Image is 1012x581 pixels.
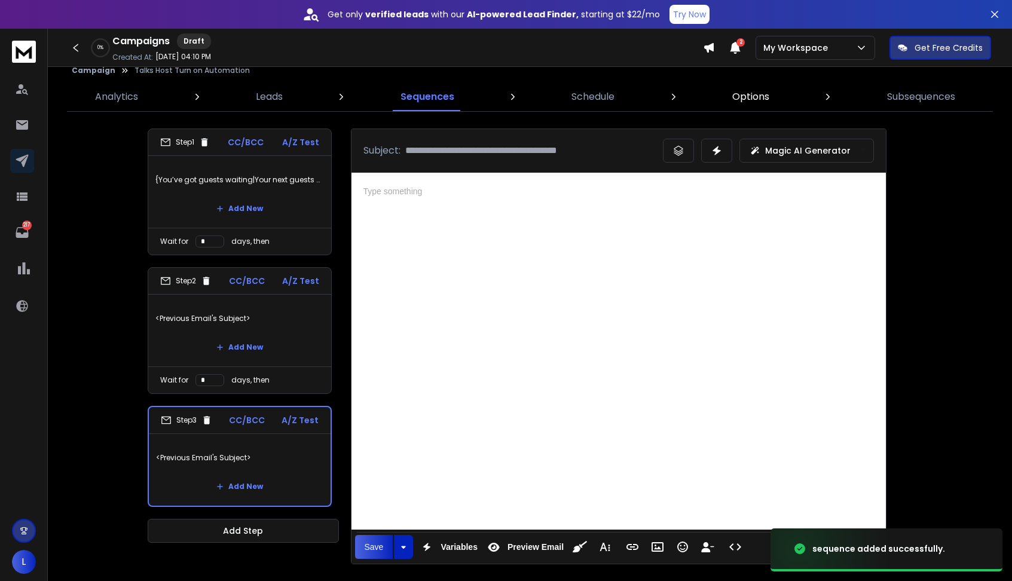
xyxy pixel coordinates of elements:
button: Insert Image (⌘P) [646,535,669,559]
p: <Previous Email's Subject> [156,441,323,475]
p: A/Z Test [282,414,319,426]
button: Emoticons [671,535,694,559]
button: Get Free Credits [889,36,991,60]
a: Sequences [393,82,461,111]
span: Variables [438,542,480,552]
p: CC/BCC [228,136,264,148]
p: Sequences [400,90,454,104]
button: Code View [724,535,747,559]
li: Step2CC/BCCA/Z Test<Previous Email's Subject>Add NewWait fordays, then [148,267,332,394]
p: Magic AI Generator [765,145,851,157]
strong: verified leads [365,8,429,20]
button: Campaign [72,66,115,75]
li: Step1CC/BCCA/Z Test{You’ve got guests waiting|Your next guests are ready|Guests are waiting in Ma... [148,129,332,255]
div: Step 2 [160,276,212,286]
span: Preview Email [505,542,566,552]
button: L [12,550,36,574]
p: Options [732,90,769,104]
p: 0 % [97,44,103,51]
button: Add New [207,475,273,499]
button: Insert Link (⌘K) [621,535,644,559]
p: Talks Host Turn on Automation [134,66,250,75]
button: Magic AI Generator [739,139,874,163]
p: [DATE] 04:10 PM [155,52,211,62]
p: <Previous Email's Subject> [155,302,324,335]
button: Clean HTML [568,535,591,559]
li: Step3CC/BCCA/Z Test<Previous Email's Subject>Add New [148,406,332,507]
button: Variables [415,535,480,559]
img: logo [12,41,36,63]
button: Save [355,535,393,559]
p: Subject: [363,143,400,158]
div: Step 1 [160,137,210,148]
button: Add New [207,197,273,221]
strong: AI-powered Lead Finder, [467,8,579,20]
p: days, then [231,375,270,385]
span: 2 [736,38,745,47]
p: Schedule [571,90,614,104]
button: More Text [594,535,616,559]
a: Leads [249,82,290,111]
button: Add Step [148,519,339,543]
a: Analytics [88,82,145,111]
p: Get Free Credits [915,42,983,54]
a: Schedule [564,82,622,111]
p: A/Z Test [282,275,319,287]
p: Subsequences [887,90,955,104]
a: Subsequences [880,82,962,111]
p: CC/BCC [229,275,265,287]
p: Leads [256,90,283,104]
h1: Campaigns [112,34,170,48]
p: {You’ve got guests waiting|Your next guests are ready|Guests are waiting in Matches} [155,163,324,197]
p: Get only with our starting at $22/mo [328,8,660,20]
p: A/Z Test [282,136,319,148]
button: Insert Unsubscribe Link [696,535,719,559]
a: Options [725,82,776,111]
p: Wait for [160,375,188,385]
button: Preview Email [482,535,566,559]
div: Step 3 [161,415,212,426]
a: 217 [10,221,34,244]
button: Add New [207,335,273,359]
p: CC/BCC [229,414,265,426]
div: sequence added successfully. [812,543,945,555]
p: My Workspace [763,42,833,54]
p: Analytics [95,90,138,104]
p: Created At: [112,53,153,62]
p: days, then [231,237,270,246]
div: Draft [177,33,211,49]
button: Try Now [669,5,710,24]
p: Wait for [160,237,188,246]
p: Try Now [673,8,706,20]
p: 217 [22,221,32,230]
